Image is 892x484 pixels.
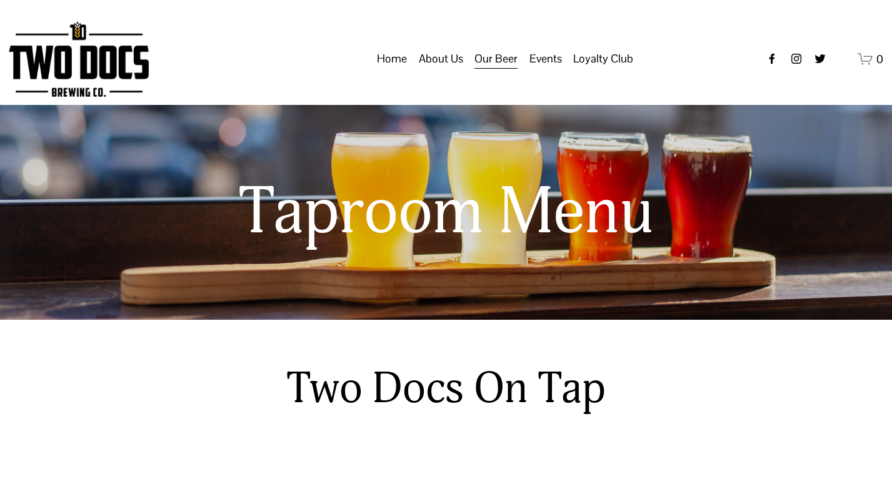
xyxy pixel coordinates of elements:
span: Loyalty Club [573,48,633,69]
a: folder dropdown [573,47,633,71]
a: folder dropdown [419,47,463,71]
span: 0 [876,52,883,66]
a: folder dropdown [474,47,518,71]
a: Facebook [766,52,778,65]
span: About Us [419,48,463,69]
a: instagram-unauth [790,52,803,65]
img: Two Docs Brewing Co. [9,21,149,97]
span: Our Beer [474,48,518,69]
a: folder dropdown [529,47,562,71]
a: Home [377,47,407,71]
a: 0 items in cart [858,51,883,67]
span: Events [529,48,562,69]
h1: Taproom Menu [118,176,774,249]
a: twitter-unauth [814,52,826,65]
h2: Two Docs On Tap [233,362,659,415]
